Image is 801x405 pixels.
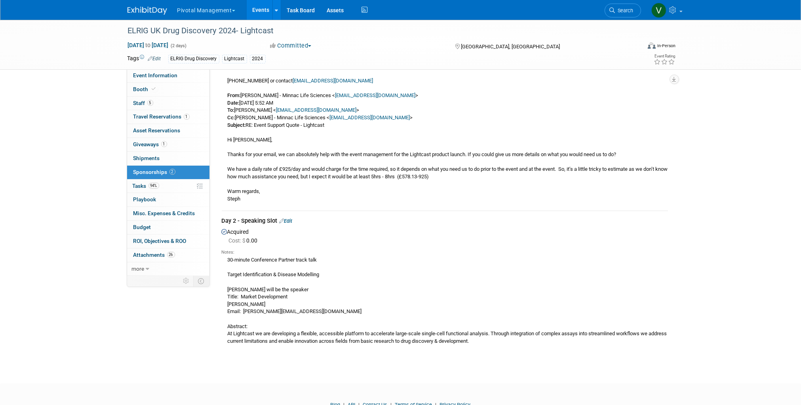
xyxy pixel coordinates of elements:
[127,124,209,138] a: Asset Reservations
[293,78,373,84] a: [EMAIL_ADDRESS][DOMAIN_NAME]
[133,169,175,175] span: Sponsorships
[161,141,167,147] span: 1
[229,237,247,244] span: Cost: $
[152,87,156,91] i: Booth reservation complete
[461,44,560,50] span: [GEOGRAPHIC_DATA], [GEOGRAPHIC_DATA]
[222,25,668,202] div: Onsite Support [PERSON_NAME] Minnac Life Sciences | [PHONE_NUMBER] [DOMAIN_NAME] [PHONE_NUMBER] o...
[127,248,209,262] a: Attachments26
[127,166,209,179] a: Sponsorships2
[276,107,357,113] a: [EMAIL_ADDRESS][DOMAIN_NAME]
[648,42,656,49] img: Format-Inperson.png
[133,196,156,202] span: Playbook
[228,122,246,128] b: Subject:
[228,92,241,98] b: From:
[180,276,194,286] td: Personalize Event Tab Strip
[594,41,676,53] div: Event Format
[605,4,641,17] a: Search
[127,69,209,82] a: Event Information
[228,107,234,113] b: To:
[651,3,666,18] img: Valerie Weld
[222,256,668,345] div: 30-minute Conference Partner track talk Target Identification & Disease Modelling [PERSON_NAME] w...
[330,115,410,120] a: [EMAIL_ADDRESS][DOMAIN_NAME]
[147,100,153,106] span: 5
[133,72,178,78] span: Event Information
[657,43,675,49] div: In-Person
[335,92,416,98] a: [EMAIL_ADDRESS][DOMAIN_NAME]
[250,55,266,63] div: 2024
[127,54,161,63] td: Tags
[127,7,167,15] img: ExhibitDay
[132,266,145,272] span: more
[222,217,668,227] div: Day 2 - Speaking Slot
[133,238,186,244] span: ROI, Objectives & ROO
[228,100,240,106] b: Date:
[148,183,159,189] span: 94%
[267,42,314,50] button: Committed
[133,141,167,147] span: Giveaways
[133,252,175,258] span: Attachments
[133,224,151,230] span: Budget
[654,54,675,58] div: Event Rating
[127,97,209,110] a: Staff5
[133,210,195,216] span: Misc. Expenses & Credits
[127,152,209,165] a: Shipments
[148,56,161,61] a: Edit
[125,24,629,38] div: ELRIG UK Drug Discovery 2024- Lightcast
[280,218,293,224] a: Edit
[229,237,261,244] span: 0.00
[133,155,160,161] span: Shipments
[184,114,190,120] span: 1
[133,113,190,120] span: Travel Reservations
[127,235,209,248] a: ROI, Objectives & ROO
[127,207,209,220] a: Misc. Expenses & Credits
[615,8,634,13] span: Search
[133,86,158,92] span: Booth
[169,169,175,175] span: 2
[127,262,209,276] a: more
[127,221,209,234] a: Budget
[168,55,219,63] div: ELRIG Drug Discovery
[222,227,668,347] div: Acquired
[222,55,247,63] div: Lightcast
[222,249,668,256] div: Notes:
[133,183,159,189] span: Tasks
[133,100,153,106] span: Staff
[127,138,209,151] a: Giveaways1
[127,42,169,49] span: [DATE] [DATE]
[127,180,209,193] a: Tasks94%
[133,127,181,134] span: Asset Reservations
[145,42,152,48] span: to
[127,110,209,124] a: Travel Reservations1
[228,115,235,120] b: Cc:
[127,193,209,206] a: Playbook
[167,252,175,258] span: 26
[170,43,187,48] span: (2 days)
[127,83,209,96] a: Booth
[193,276,209,286] td: Toggle Event Tabs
